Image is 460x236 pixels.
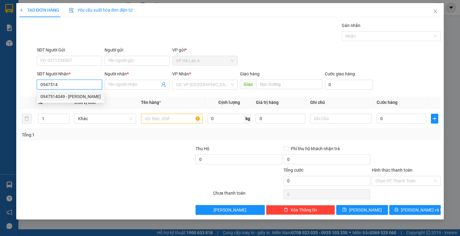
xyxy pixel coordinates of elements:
button: plus [431,114,438,124]
span: delete [284,207,288,212]
span: plus [19,8,24,12]
input: Cước giao hàng [325,80,373,89]
span: save [342,207,347,212]
label: Hình thức thanh toán [371,168,412,173]
div: Người nhận [105,70,170,77]
button: deleteXóa Thông tin [266,205,335,215]
label: Cước giao hàng [325,71,355,76]
span: [PERSON_NAME] [349,207,382,213]
th: Ghi chú [308,97,374,108]
span: Giao [240,79,256,89]
span: user-add [161,82,166,87]
span: TẠO ĐƠN HÀNG [19,8,59,13]
span: Yêu cầu xuất hóa đơn điện tử [69,8,133,13]
span: plus [431,116,438,121]
div: Chưa thanh toán [212,190,283,200]
button: Close [427,3,444,20]
img: icon [69,8,74,13]
div: VP gửi [172,47,238,53]
div: SĐT Người Gửi [37,47,102,53]
span: close [433,9,438,14]
span: Tên hàng [141,100,161,105]
input: VD: Bàn, Ghế [141,114,203,124]
div: 0947514049 - [PERSON_NAME] [40,93,101,100]
div: SĐT Người Nhận [37,70,102,77]
div: 0947514049 - ly lê [37,92,105,101]
button: [PERSON_NAME] [196,205,265,215]
span: Giao hàng [240,71,260,76]
input: Ghi Chú [310,114,372,124]
span: Phí thu hộ khách nhận trả [288,145,342,152]
span: [PERSON_NAME] và In [401,207,444,213]
span: printer [394,207,398,212]
span: VP Hà Lan A [176,56,234,65]
span: Khác [78,114,132,123]
div: Người gửi [105,47,170,53]
button: printer[PERSON_NAME] và In [389,205,441,215]
div: Tổng: 1 [22,131,178,138]
button: save[PERSON_NAME] [336,205,388,215]
span: VP Nhận [172,71,189,76]
input: 0 [256,114,305,124]
span: kg [245,114,251,124]
span: Tổng cước [283,168,303,173]
button: delete [22,114,32,124]
span: Giá trị hàng [256,100,278,105]
span: Thu Hộ [195,146,209,151]
span: Xóa Thông tin [291,207,317,213]
span: [PERSON_NAME] [214,207,246,213]
span: Định lượng [219,100,240,105]
input: Dọc đường [256,79,322,89]
label: Gán nhãn [342,23,360,28]
span: Cước hàng [377,100,397,105]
